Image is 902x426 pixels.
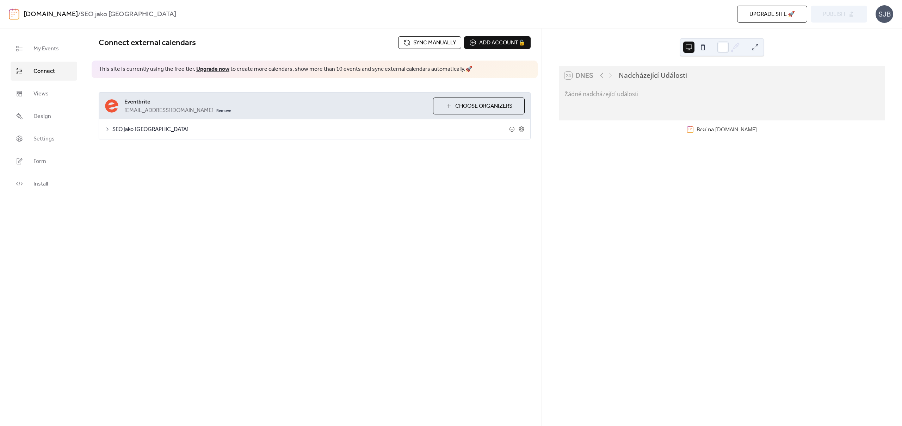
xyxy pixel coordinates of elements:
[737,6,807,23] button: Upgrade site 🚀
[9,8,19,20] img: logo
[876,5,893,23] div: SJB
[564,89,879,98] div: Žádné nadcházející události
[11,62,77,81] a: Connect
[398,36,461,49] button: Sync manually
[33,180,48,188] span: Install
[99,35,196,51] span: Connect external calendars
[124,98,427,106] span: Eventbrite
[33,135,55,143] span: Settings
[11,84,77,103] a: Views
[715,126,757,133] a: [DOMAIN_NAME]
[124,106,214,115] span: [EMAIL_ADDRESS][DOMAIN_NAME]
[33,45,59,53] span: My Events
[33,67,55,76] span: Connect
[413,39,456,47] span: Sync manually
[33,90,49,98] span: Views
[80,8,176,21] b: SEO jako [GEOGRAPHIC_DATA]
[105,99,119,113] img: eventbrite
[433,98,525,114] button: Choose Organizers
[11,107,77,126] a: Design
[11,152,77,171] a: Form
[196,64,229,75] a: Upgrade now
[455,102,512,111] span: Choose Organizers
[11,129,77,148] a: Settings
[11,39,77,58] a: My Events
[112,125,509,134] span: SEO jako [GEOGRAPHIC_DATA]
[99,65,472,73] span: This site is currently using the free tier. to create more calendars, show more than 10 events an...
[33,112,51,121] span: Design
[697,126,756,133] div: Běží na
[11,174,77,193] a: Install
[78,8,80,21] b: /
[216,108,231,114] span: Remove
[24,8,78,21] a: [DOMAIN_NAME]
[33,157,46,166] span: Form
[749,10,795,19] span: Upgrade site 🚀
[619,70,687,81] div: Nadcházející Události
